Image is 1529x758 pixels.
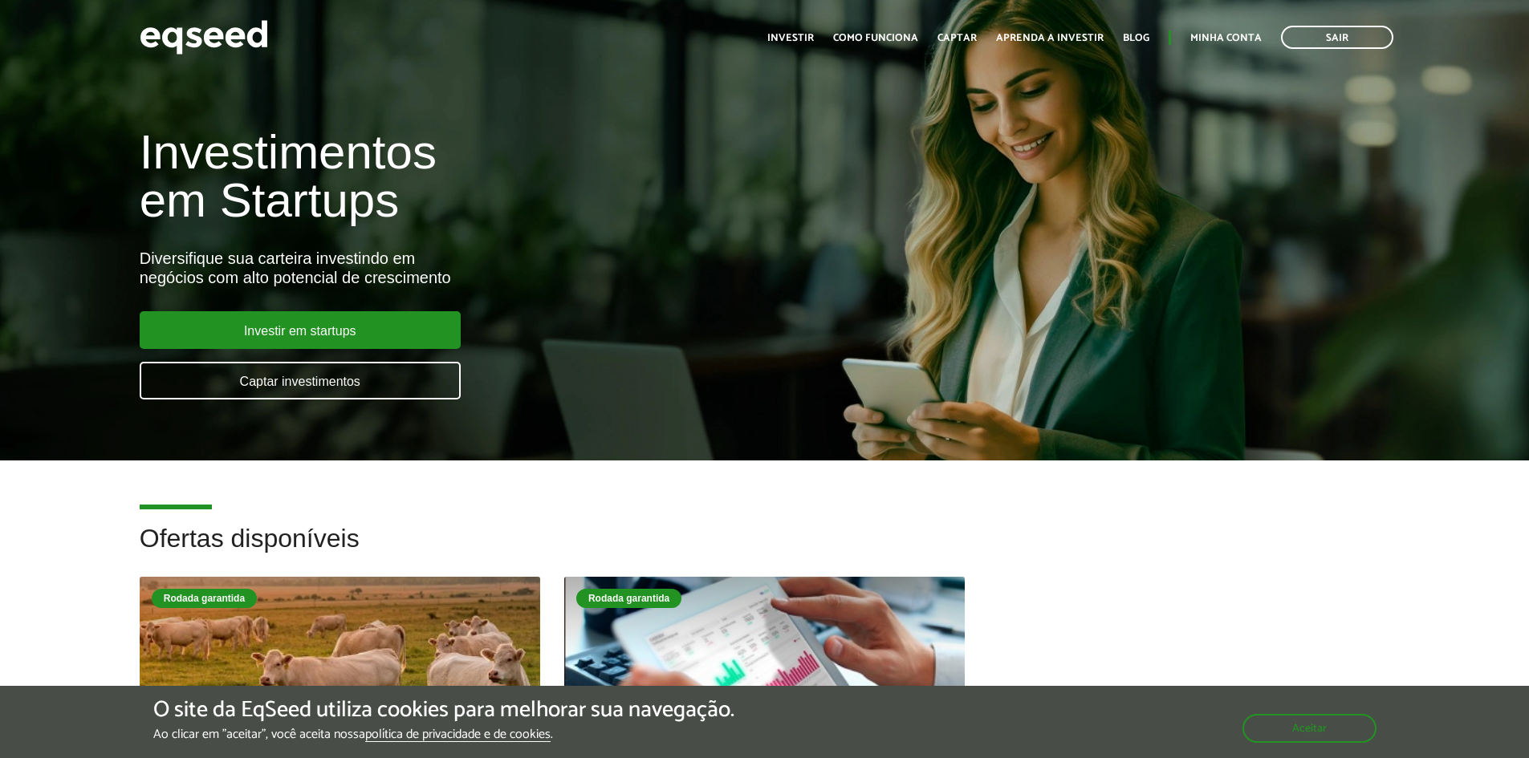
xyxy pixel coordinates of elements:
[1281,26,1393,49] a: Sair
[140,16,268,59] img: EqSeed
[1242,714,1377,743] button: Aceitar
[365,728,551,742] a: política de privacidade e de cookies
[140,311,461,349] a: Investir em startups
[140,128,880,225] h1: Investimentos em Startups
[1190,33,1262,43] a: Minha conta
[152,589,257,608] div: Rodada garantida
[153,727,734,742] p: Ao clicar em "aceitar", você aceita nossa .
[833,33,918,43] a: Como funciona
[140,362,461,399] a: Captar investimentos
[996,33,1104,43] a: Aprenda a investir
[576,589,681,608] div: Rodada garantida
[767,33,814,43] a: Investir
[937,33,977,43] a: Captar
[153,698,734,723] h5: O site da EqSeed utiliza cookies para melhorar sua navegação.
[1123,33,1149,43] a: Blog
[140,249,880,287] div: Diversifique sua carteira investindo em negócios com alto potencial de crescimento
[140,525,1390,577] h2: Ofertas disponíveis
